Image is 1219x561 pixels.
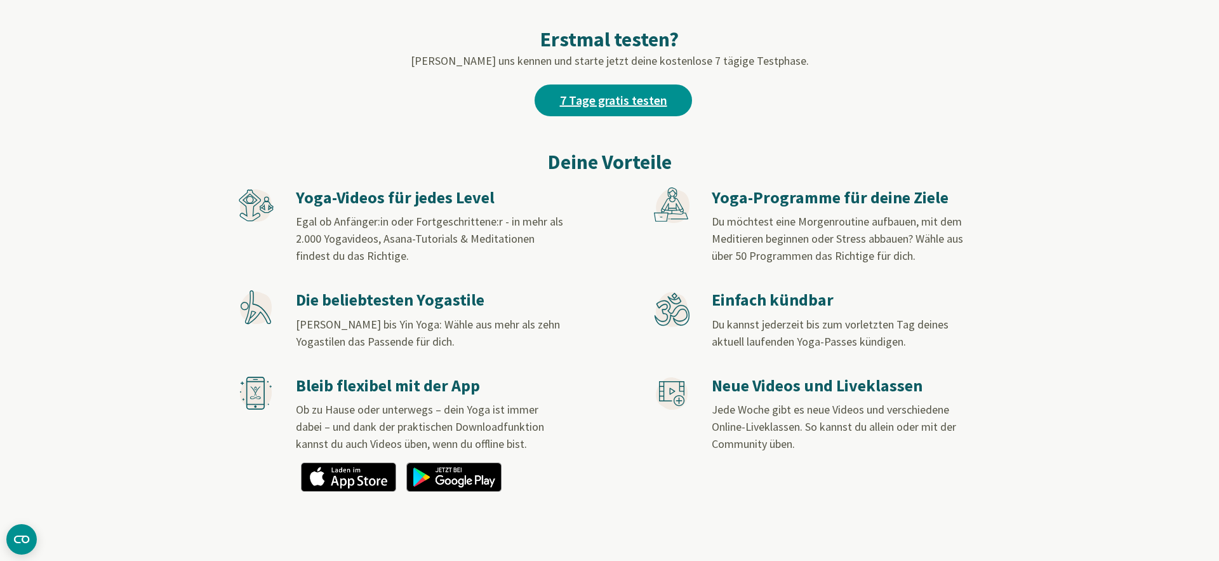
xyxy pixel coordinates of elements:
[712,402,956,451] span: Jede Woche gibt es neue Videos und verschiedene Online-Liveklassen. So kannst du allein oder mit ...
[296,214,563,263] span: Egal ob Anfänger:in oder Fortgeschrittene:r - in mehr als 2.000 Yogavideos, Asana-Tutorials & Med...
[406,463,502,492] img: app_googleplay_de.png
[712,290,980,311] h3: Einfach kündbar
[712,375,980,396] h3: Neue Videos und Liveklassen
[6,524,37,555] button: CMP-Widget öffnen
[296,187,564,208] h3: Yoga-Videos für jedes Level
[296,402,544,451] span: Ob zu Hause oder unterwegs – dein Yoga ist immer dabei – und dank der praktischen Downloadfunktio...
[535,84,692,116] a: 7 Tage gratis testen
[296,375,564,396] h3: Bleib flexibel mit der App
[238,147,981,177] h2: Deine Vorteile
[301,463,396,492] img: app_appstore_de.png
[296,317,560,349] span: [PERSON_NAME] bis Yin Yoga: Wähle aus mehr als zehn Yogastilen das Passende für dich.
[296,290,564,311] h3: Die beliebtesten Yogastile
[712,187,980,208] h3: Yoga-Programme für deine Ziele
[712,317,949,349] span: Du kannst jederzeit bis zum vorletzten Tag deines aktuell laufenden Yoga-Passes kündigen.
[238,52,981,69] p: [PERSON_NAME] uns kennen und starte jetzt deine kostenlose 7 tägige Testphase.
[712,214,963,263] span: Du möchtest eine Morgenroutine aufbauen, mit dem Meditieren beginnen oder Stress abbauen? Wähle a...
[238,27,981,52] h2: Erstmal testen?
